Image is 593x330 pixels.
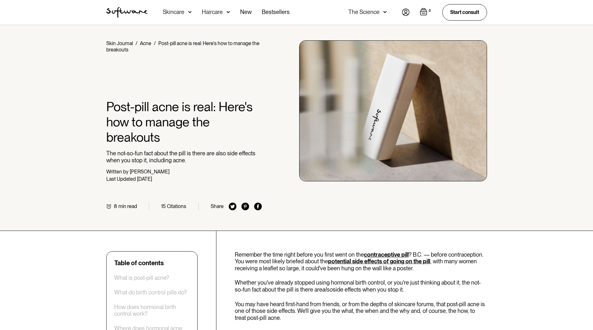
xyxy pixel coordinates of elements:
[130,169,169,175] div: [PERSON_NAME]
[106,7,148,18] a: home
[167,203,186,209] div: Citations
[235,251,487,272] p: Remember the time right before you first went on the ? B.C. — before contraception. You were most...
[427,8,432,14] div: 0
[114,274,169,281] a: What is post-pill acne?
[383,9,387,15] img: arrow down
[106,99,262,145] h1: Post-pill acne is real: Here's how to manage the breakouts
[235,301,487,321] p: You may have heard first-hand from friends, or from the depths of skincare forums, that post-pill...
[322,286,333,293] em: also
[135,40,137,46] div: /
[114,203,117,209] div: 8
[235,279,487,293] p: Whether you've already stopped using hormonal birth control, or you're just thinking about it, th...
[202,9,223,15] div: Haircare
[114,289,187,296] a: What do birth control pills do?
[328,258,430,265] a: potential side effects of going on the pill
[106,176,136,182] div: Last Updated
[211,203,224,209] div: Share
[106,7,148,18] img: Software Logo
[154,40,156,46] div: /
[420,8,432,17] a: Open empty cart
[114,304,190,317] a: How does hormonal birth control work?
[106,40,260,53] div: Post-pill acne is real: Here's how to manage the breakouts
[188,9,192,15] img: arrow down
[364,251,409,258] a: contraceptive pill
[254,203,262,210] img: facebook icon
[229,203,236,210] img: twitter icon
[140,40,151,46] a: Acne
[163,9,184,15] div: Skincare
[118,203,137,209] div: min read
[106,150,262,164] p: The not-so-fun fact about the pill is there are also side effects when you stop it, including acne.
[348,9,379,15] div: The Science
[137,176,152,182] div: [DATE]
[241,203,249,210] img: pinterest icon
[227,9,230,15] img: arrow down
[106,169,128,175] div: Written by
[114,259,164,267] div: Table of contents
[442,4,487,20] a: Start consult
[106,40,133,46] a: Skin Journal
[161,203,166,209] div: 15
